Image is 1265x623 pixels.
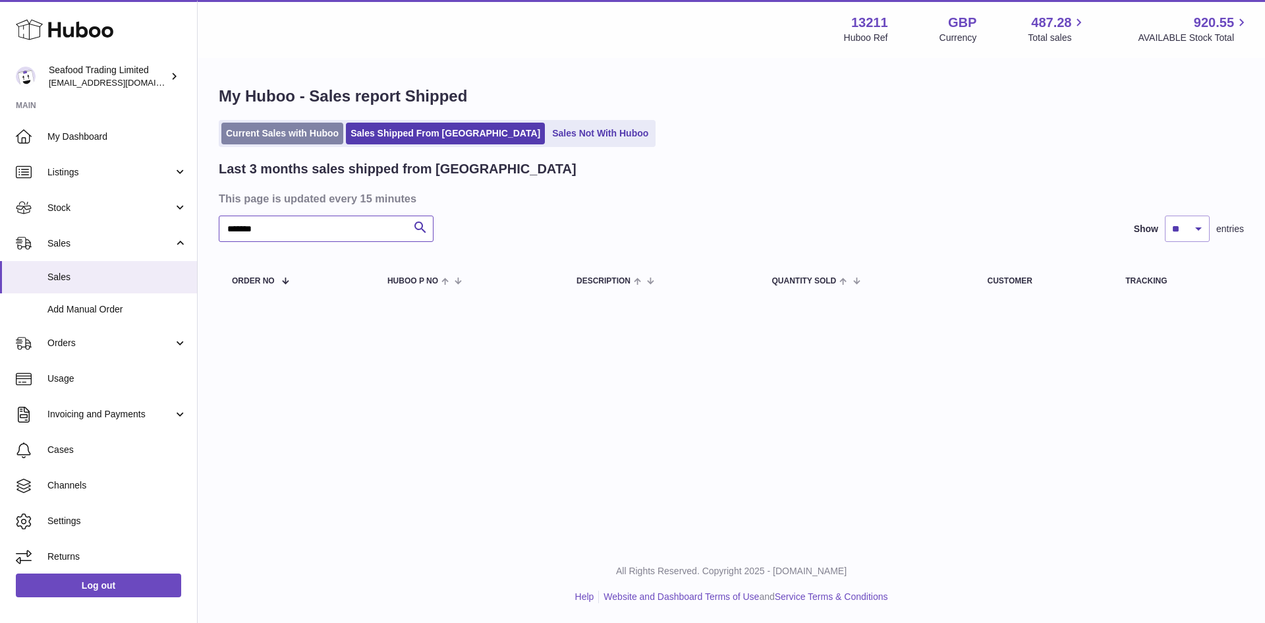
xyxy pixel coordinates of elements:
span: 487.28 [1031,14,1071,32]
strong: GBP [948,14,976,32]
strong: 13211 [851,14,888,32]
a: Current Sales with Huboo [221,123,343,144]
span: AVAILABLE Stock Total [1138,32,1249,44]
span: Description [576,277,631,285]
span: Sales [47,237,173,250]
h1: My Huboo - Sales report Shipped [219,86,1244,107]
a: Sales Shipped From [GEOGRAPHIC_DATA] [346,123,545,144]
a: 487.28 Total sales [1028,14,1086,44]
a: Service Terms & Conditions [775,591,888,602]
h2: Last 3 months sales shipped from [GEOGRAPHIC_DATA] [219,160,576,178]
a: Sales Not With Huboo [548,123,653,144]
span: Returns [47,550,187,563]
span: Order No [232,277,275,285]
span: Usage [47,372,187,385]
span: Listings [47,166,173,179]
li: and [599,591,887,603]
img: internalAdmin-13211@internal.huboo.com [16,67,36,86]
a: Help [575,591,594,602]
span: Total sales [1028,32,1086,44]
span: 920.55 [1194,14,1234,32]
a: 920.55 AVAILABLE Stock Total [1138,14,1249,44]
span: Channels [47,479,187,492]
span: My Dashboard [47,131,187,143]
a: Log out [16,574,181,597]
span: Orders [47,337,173,349]
span: Add Manual Order [47,303,187,316]
div: Huboo Ref [844,32,888,44]
span: Stock [47,202,173,214]
a: Website and Dashboard Terms of Use [604,591,759,602]
div: Currency [940,32,977,44]
div: Tracking [1125,277,1231,285]
div: Customer [987,277,1099,285]
span: [EMAIL_ADDRESS][DOMAIN_NAME] [49,77,194,88]
span: Sales [47,271,187,283]
span: Cases [47,444,187,456]
p: All Rights Reserved. Copyright 2025 - [DOMAIN_NAME] [208,565,1254,578]
span: Quantity Sold [772,277,836,285]
span: entries [1216,223,1244,235]
span: Settings [47,515,187,527]
div: Seafood Trading Limited [49,64,167,89]
h3: This page is updated every 15 minutes [219,191,1241,206]
label: Show [1134,223,1158,235]
span: Invoicing and Payments [47,408,173,421]
span: Huboo P no [387,277,438,285]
